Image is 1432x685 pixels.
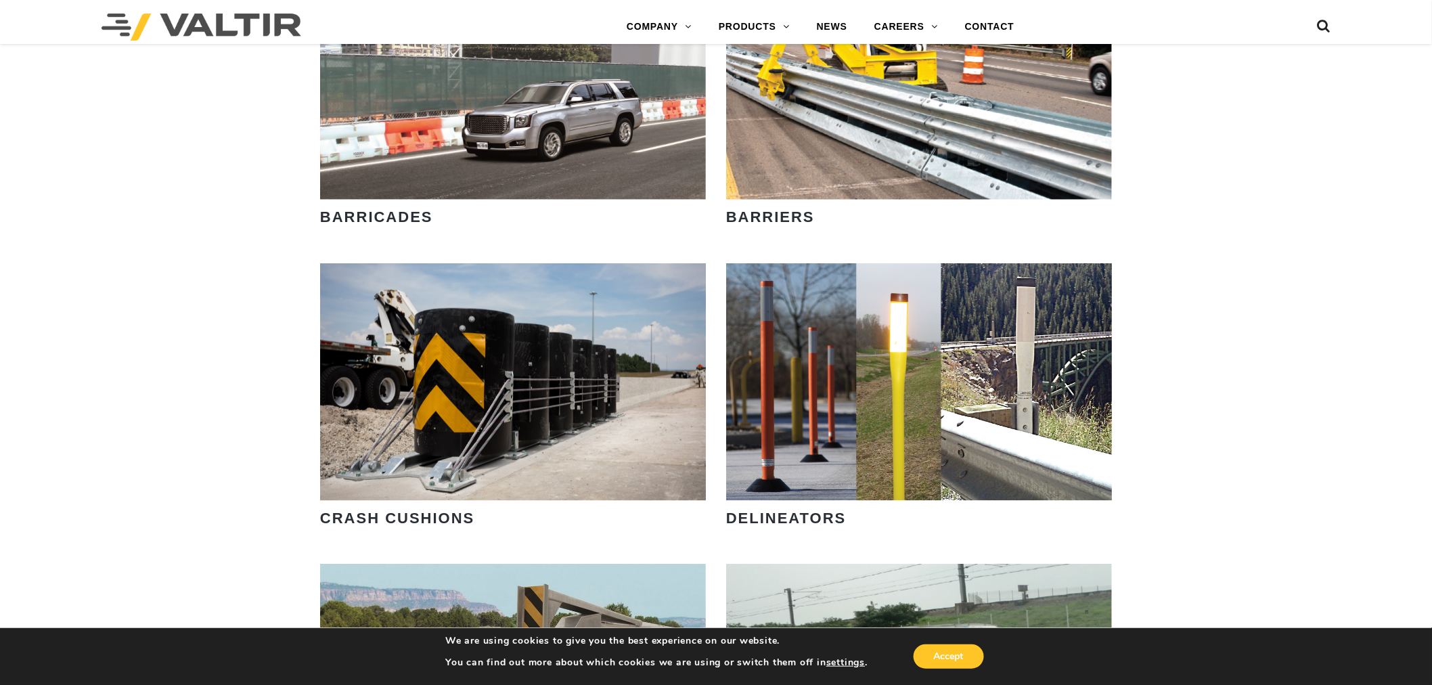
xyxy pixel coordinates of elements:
[803,14,861,41] a: NEWS
[320,209,433,226] strong: BARRICADES
[726,209,815,226] strong: BARRIERS
[445,635,868,647] p: We are using cookies to give you the best experience on our website.
[952,14,1028,41] a: CONTACT
[445,657,868,669] p: You can find out more about which cookies we are using or switch them off in .
[320,510,474,527] strong: CRASH CUSHIONS
[726,510,847,527] strong: DELINEATORS
[613,14,705,41] a: COMPANY
[102,14,301,41] img: Valtir
[914,644,984,669] button: Accept
[705,14,803,41] a: PRODUCTS
[861,14,952,41] a: CAREERS
[826,657,865,669] button: settings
